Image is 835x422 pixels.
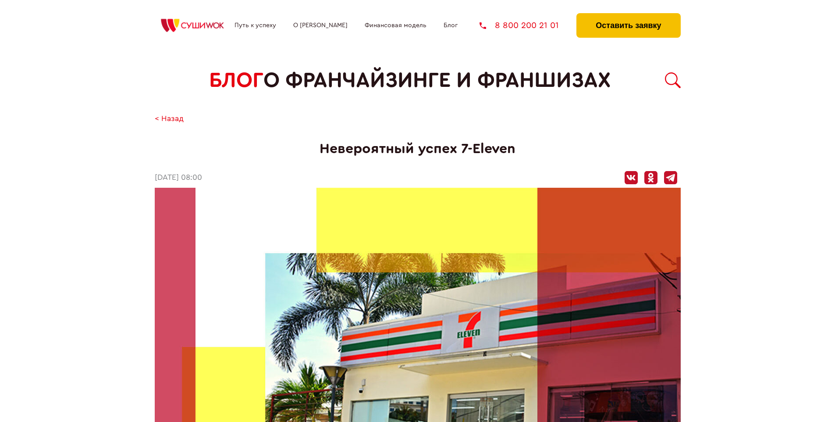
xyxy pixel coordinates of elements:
[235,22,276,29] a: Путь к успеху
[263,68,611,93] span: о франчайзинге и франшизах
[293,22,348,29] a: О [PERSON_NAME]
[365,22,426,29] a: Финансовая модель
[155,173,202,182] time: [DATE] 08:00
[155,141,681,157] h1: Невероятный успех 7-Eleven
[576,13,680,38] button: Оставить заявку
[209,68,263,93] span: БЛОГ
[495,21,559,30] span: 8 800 200 21 01
[480,21,559,30] a: 8 800 200 21 01
[444,22,458,29] a: Блог
[155,114,184,124] a: < Назад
